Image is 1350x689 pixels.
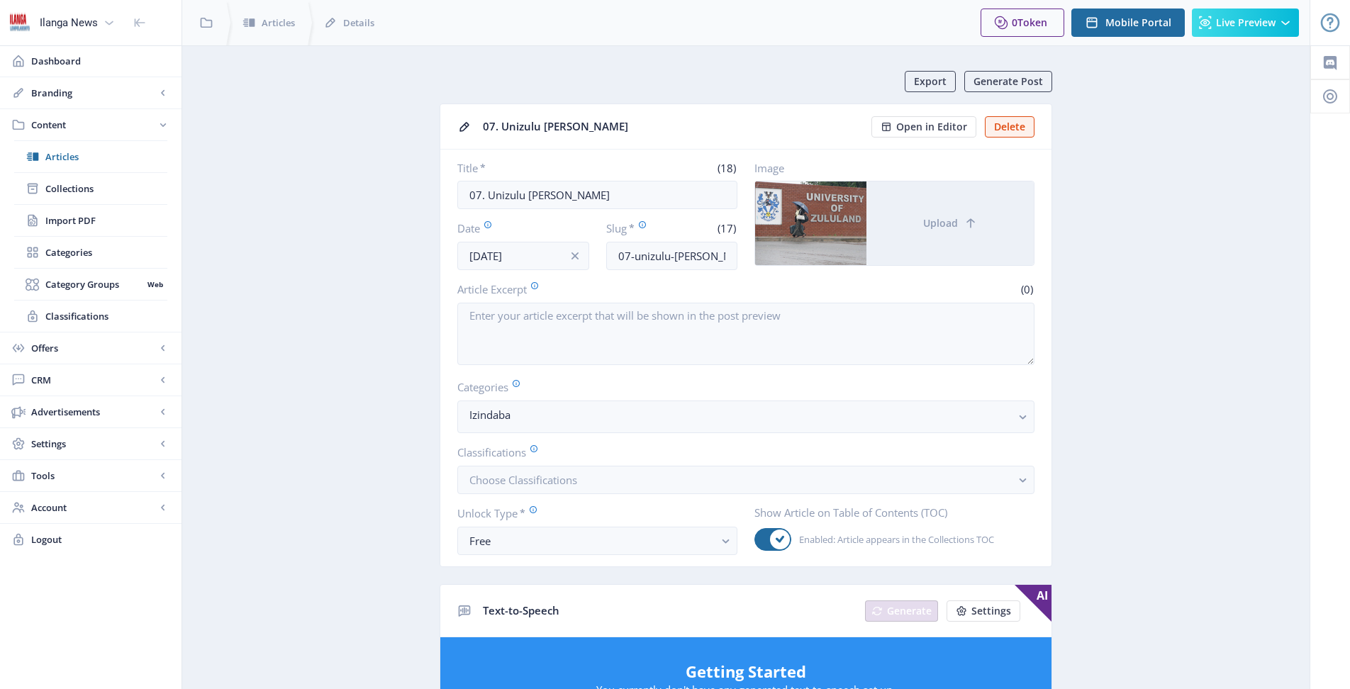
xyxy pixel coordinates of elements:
[715,221,737,235] span: (17)
[14,301,167,332] a: Classifications
[606,242,738,270] input: this-is-how-a-slug-looks-like
[457,242,589,270] input: Publishing Date
[143,277,167,291] nb-badge: Web
[45,277,143,291] span: Category Groups
[1017,16,1047,29] span: Token
[31,341,156,355] span: Offers
[45,245,167,259] span: Categories
[938,600,1020,622] a: New page
[568,249,582,263] nb-icon: info
[914,76,947,87] span: Export
[866,181,1034,265] button: Upload
[45,150,167,164] span: Articles
[457,444,1023,460] label: Classifications
[14,173,167,204] a: Collections
[457,220,578,236] label: Date
[45,181,167,196] span: Collections
[14,237,167,268] a: Categories
[457,505,726,521] label: Unlock Type
[964,71,1052,92] button: Generate Post
[343,16,374,30] span: Details
[1192,9,1299,37] button: Live Preview
[262,16,295,30] span: Articles
[457,527,737,555] button: Free
[457,181,737,209] input: Type Article Title ...
[857,600,938,622] a: New page
[45,309,167,323] span: Classifications
[483,116,863,138] div: 07. Unizulu [PERSON_NAME]
[31,469,156,483] span: Tools
[985,116,1034,138] button: Delete
[606,220,666,236] label: Slug
[974,76,1043,87] span: Generate Post
[1019,282,1034,296] span: (0)
[457,161,592,175] label: Title
[1105,17,1171,28] span: Mobile Portal
[947,600,1020,622] button: Settings
[971,605,1011,617] span: Settings
[14,269,167,300] a: Category GroupsWeb
[791,531,994,548] span: Enabled: Article appears in the Collections TOC
[31,532,170,547] span: Logout
[865,600,938,622] button: Generate
[457,379,1023,395] label: Categories
[457,400,1034,433] button: Izindaba
[483,603,559,617] span: Text-to-Speech
[40,7,98,38] div: Ilanga News
[31,437,156,451] span: Settings
[1015,585,1051,622] span: AI
[457,466,1034,494] button: Choose Classifications
[45,213,167,228] span: Import PDF
[31,373,156,387] span: CRM
[1071,9,1185,37] button: Mobile Portal
[561,242,589,270] button: info
[469,473,577,487] span: Choose Classifications
[981,9,1064,37] button: 0Token
[14,141,167,172] a: Articles
[905,71,956,92] button: Export
[715,161,737,175] span: (18)
[31,405,156,419] span: Advertisements
[887,605,932,617] span: Generate
[14,205,167,236] a: Import PDF
[754,505,1023,520] label: Show Article on Table of Contents (TOC)
[1216,17,1276,28] span: Live Preview
[469,532,714,549] div: Free
[923,218,958,229] span: Upload
[457,281,740,297] label: Article Excerpt
[31,500,156,515] span: Account
[31,86,156,100] span: Branding
[896,121,967,133] span: Open in Editor
[469,406,1011,423] nb-select-label: Izindaba
[31,118,156,132] span: Content
[754,161,1023,175] label: Image
[871,116,976,138] button: Open in Editor
[9,11,31,34] img: 6e32966d-d278-493e-af78-9af65f0c2223.png
[31,54,170,68] span: Dashboard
